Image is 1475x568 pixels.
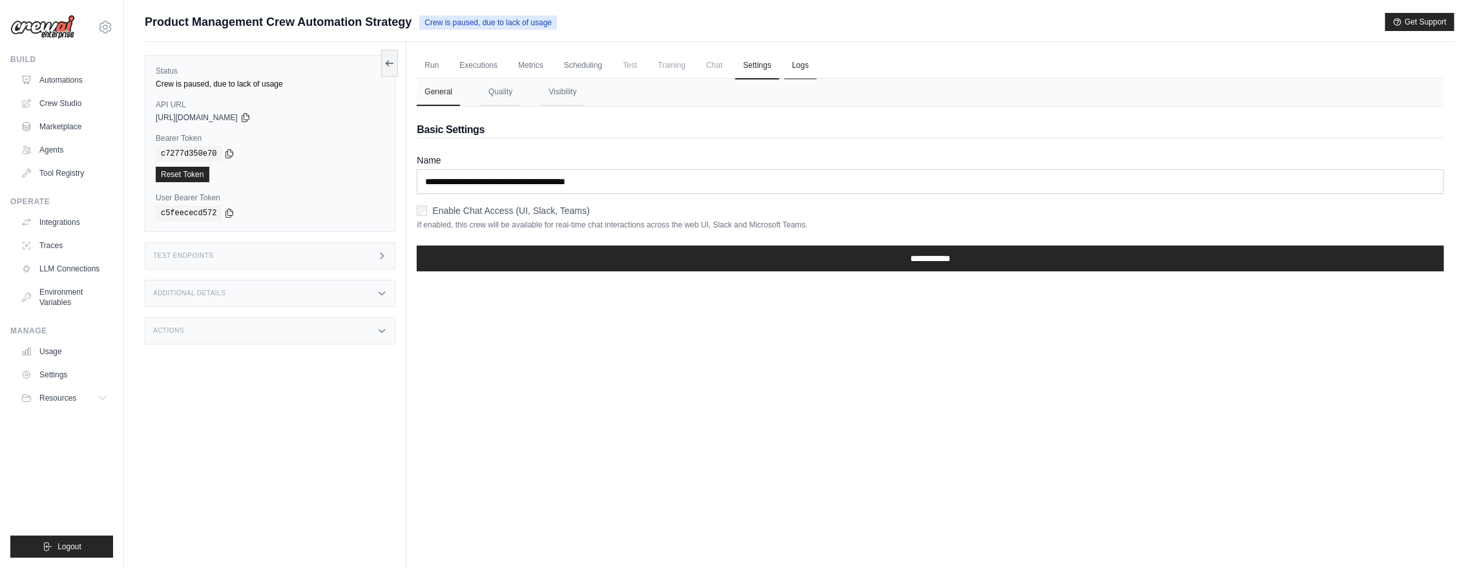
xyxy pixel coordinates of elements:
a: Traces [16,235,113,256]
a: Metrics [510,52,551,79]
code: c5feececd572 [156,205,222,221]
code: c7277d350e70 [156,146,222,162]
a: Settings [16,364,113,385]
label: User Bearer Token [156,193,384,203]
div: Crew is paused, due to lack of usage [156,79,384,89]
span: Resources [39,393,76,403]
div: Build [10,54,113,65]
div: Operate [10,196,113,207]
a: Executions [452,52,505,79]
button: General [417,79,460,106]
a: Marketplace [16,116,113,137]
a: Run [417,52,446,79]
button: Resources [16,388,113,408]
a: Logs [784,52,817,79]
a: LLM Connections [16,258,113,279]
span: Crew is paused, due to lack of usage [419,16,557,30]
a: Tool Registry [16,163,113,184]
a: Automations [16,70,113,90]
button: Get Support [1385,13,1454,31]
span: Test [615,52,645,78]
a: Scheduling [556,52,610,79]
a: Environment Variables [16,282,113,313]
a: Agents [16,140,113,160]
a: Reset Token [156,167,209,182]
button: Visibility [541,79,584,106]
label: Bearer Token [156,133,384,143]
h2: Basic Settings [417,122,1444,138]
h3: Additional Details [153,289,225,297]
h3: Test Endpoints [153,252,214,260]
span: [URL][DOMAIN_NAME] [156,112,238,123]
span: Chat is not available until the deployment is complete [698,52,730,78]
h3: Actions [153,327,184,335]
img: Logo [10,15,75,39]
button: Logout [10,536,113,558]
label: API URL [156,100,384,110]
a: Usage [16,341,113,362]
label: Enable Chat Access (UI, Slack, Teams) [432,204,589,217]
span: Product Management Crew Automation Strategy [145,13,412,31]
label: Name [417,154,1444,167]
a: Integrations [16,212,113,233]
p: If enabled, this crew will be available for real-time chat interactions across the web UI, Slack ... [417,220,1444,230]
nav: Tabs [417,79,1444,106]
iframe: Chat Widget [1410,506,1475,568]
label: Status [156,66,384,76]
span: Training is not available until the deployment is complete [650,52,693,78]
a: Settings [735,52,779,79]
button: Quality [481,79,520,106]
div: Manage [10,326,113,336]
span: Logout [58,542,81,552]
a: Crew Studio [16,93,113,114]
